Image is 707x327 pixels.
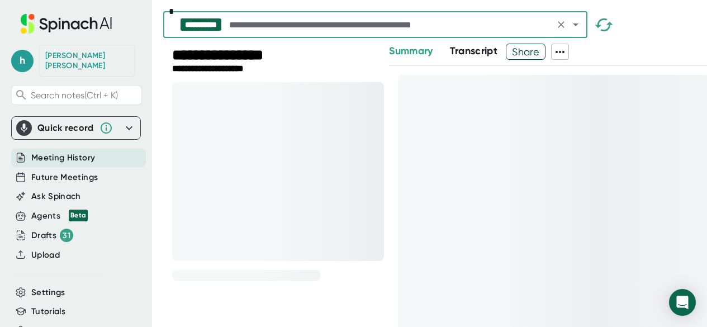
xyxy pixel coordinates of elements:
button: Agents Beta [31,210,88,222]
button: Tutorials [31,305,65,318]
button: Drafts 31 [31,229,73,242]
div: 31 [60,229,73,242]
button: Ask Spinach [31,190,81,203]
button: Settings [31,286,65,299]
div: Helen Hanna [45,51,129,70]
button: Clear [553,17,569,32]
div: Beta [69,210,88,221]
button: Future Meetings [31,171,98,184]
span: Share [506,42,545,61]
button: Transcript [450,44,498,59]
span: Summary [389,45,433,57]
div: Quick record [16,117,136,139]
button: Meeting History [31,151,95,164]
div: Quick record [37,122,94,134]
span: Search notes (Ctrl + K) [31,90,118,101]
span: h [11,50,34,72]
button: Summary [389,44,433,59]
div: Drafts [31,229,73,242]
button: Upload [31,249,60,262]
button: Share [506,44,545,60]
div: Agents [31,210,88,222]
button: Open [568,17,583,32]
span: Transcript [450,45,498,57]
div: Open Intercom Messenger [669,289,696,316]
